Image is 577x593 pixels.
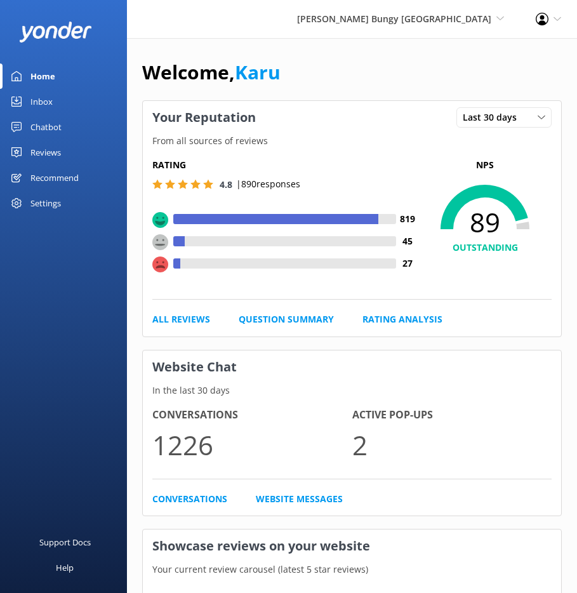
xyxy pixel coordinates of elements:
a: Conversations [152,492,227,506]
span: 4.8 [220,178,232,190]
h4: Conversations [152,407,352,423]
h4: 45 [396,234,418,248]
span: [PERSON_NAME] Bungy [GEOGRAPHIC_DATA] [297,13,491,25]
div: Support Docs [39,530,91,555]
span: Last 30 days [463,110,524,124]
h4: 27 [396,257,418,270]
div: Recommend [30,165,79,190]
p: 2 [352,423,552,466]
p: From all sources of reviews [143,134,561,148]
div: Chatbot [30,114,62,140]
h4: 819 [396,212,418,226]
a: Rating Analysis [362,312,442,326]
h1: Welcome, [142,57,281,88]
p: In the last 30 days [143,383,561,397]
h3: Website Chat [143,350,561,383]
div: Inbox [30,89,53,114]
h4: OUTSTANDING [418,241,552,255]
a: Question Summary [239,312,334,326]
div: Home [30,63,55,89]
h4: Active Pop-ups [352,407,552,423]
div: Settings [30,190,61,216]
div: Help [56,555,74,580]
a: Website Messages [256,492,343,506]
p: NPS [418,158,552,172]
div: Reviews [30,140,61,165]
h3: Your Reputation [143,101,265,134]
a: Karu [235,59,281,85]
h5: Rating [152,158,418,172]
p: Your current review carousel (latest 5 star reviews) [143,563,561,576]
p: | 890 responses [236,177,300,191]
span: 89 [418,206,552,238]
a: All Reviews [152,312,210,326]
img: yonder-white-logo.png [19,22,92,43]
p: 1226 [152,423,352,466]
h3: Showcase reviews on your website [143,530,561,563]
